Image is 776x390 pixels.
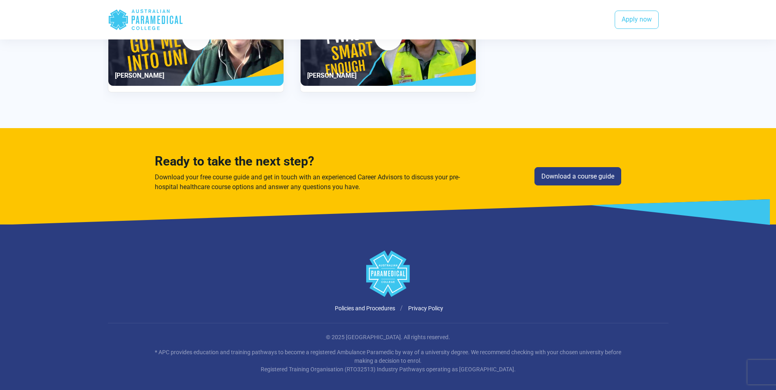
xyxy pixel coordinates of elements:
[335,305,395,312] a: Policies and Procedures
[150,333,627,342] p: © 2025 [GEOGRAPHIC_DATA]. All rights reserved.
[615,11,659,29] a: Apply now
[155,172,463,192] p: Download your free course guide and get in touch with an experienced Career Advisors to discuss y...
[150,348,627,374] p: * APC provides education and training pathways to become a registered Ambulance Paramedic by way ...
[534,167,621,186] a: Download a course guide
[408,305,443,312] a: Privacy Policy
[108,7,183,33] div: Australian Paramedical College
[155,154,463,169] h3: Ready to take the next step?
